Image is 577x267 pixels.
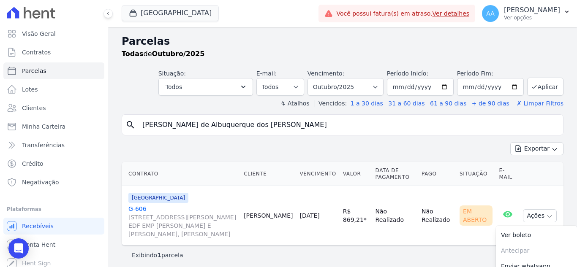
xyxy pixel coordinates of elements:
i: search [125,120,136,130]
strong: Todas [122,50,144,58]
button: [GEOGRAPHIC_DATA] [122,5,219,21]
span: Contratos [22,48,51,57]
button: Aplicar [527,78,563,96]
button: Todos [158,78,253,96]
a: Ver detalhes [433,10,470,17]
p: [PERSON_NAME] [504,6,560,14]
td: Não Realizado [418,186,456,245]
b: 1 [157,252,161,259]
input: Buscar por nome do lote ou do cliente [137,116,560,133]
td: Não Realizado [372,186,418,245]
span: [STREET_ADDRESS][PERSON_NAME] EDF EMP [PERSON_NAME] E [PERSON_NAME], [PERSON_NAME] [128,213,237,238]
span: Você possui fatura(s) em atraso. [336,9,469,18]
span: Crédito [22,159,44,168]
a: Lotes [3,81,104,98]
a: G-606[STREET_ADDRESS][PERSON_NAME] EDF EMP [PERSON_NAME] E [PERSON_NAME], [PERSON_NAME] [128,205,237,238]
label: Vencimento: [308,70,344,77]
a: Conta Hent [3,236,104,253]
span: Visão Geral [22,30,56,38]
a: [DATE] [299,212,319,219]
a: 1 a 30 dias [351,100,383,107]
span: Recebíveis [22,222,54,230]
a: ✗ Limpar Filtros [513,100,563,107]
p: de [122,49,204,59]
span: Lotes [22,85,38,94]
span: Negativação [22,178,59,186]
a: Contratos [3,44,104,61]
p: Ver opções [504,14,560,21]
th: E-mail [496,162,520,186]
th: Cliente [240,162,296,186]
th: Pago [418,162,456,186]
a: Visão Geral [3,25,104,42]
span: Transferências [22,141,65,149]
span: Todos [166,82,182,92]
span: Clientes [22,104,46,112]
a: Clientes [3,100,104,116]
p: Exibindo parcela [132,251,183,259]
th: Valor [340,162,372,186]
strong: Outubro/2025 [152,50,205,58]
th: Data de Pagamento [372,162,418,186]
th: Contrato [122,162,240,186]
div: Em Aberto [460,205,493,226]
button: Exportar [510,142,563,155]
button: Ações [523,209,557,222]
a: Crédito [3,155,104,172]
a: 31 a 60 dias [388,100,425,107]
td: [PERSON_NAME] [240,186,296,245]
span: Antecipar [496,243,577,259]
label: Vencidos: [315,100,347,107]
th: Vencimento [296,162,339,186]
label: Período Fim: [457,69,524,78]
label: E-mail: [256,70,277,77]
div: Open Intercom Messenger [8,238,29,259]
h2: Parcelas [122,34,563,49]
span: Conta Hent [22,240,55,249]
span: Minha Carteira [22,122,65,131]
span: [GEOGRAPHIC_DATA] [128,193,188,203]
span: Parcelas [22,67,46,75]
a: Negativação [3,174,104,191]
a: Parcelas [3,62,104,79]
label: Período Inicío: [387,70,428,77]
button: AA [PERSON_NAME] Ver opções [475,2,577,25]
div: Plataformas [7,204,101,214]
a: 61 a 90 dias [430,100,466,107]
a: Minha Carteira [3,118,104,135]
td: R$ 869,21 [340,186,372,245]
a: Ver boleto [496,227,577,243]
label: ↯ Atalhos [280,100,309,107]
a: + de 90 dias [472,100,509,107]
label: Situação: [158,70,186,77]
a: Recebíveis [3,218,104,235]
th: Situação [456,162,496,186]
a: Transferências [3,137,104,154]
span: AA [486,11,495,16]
